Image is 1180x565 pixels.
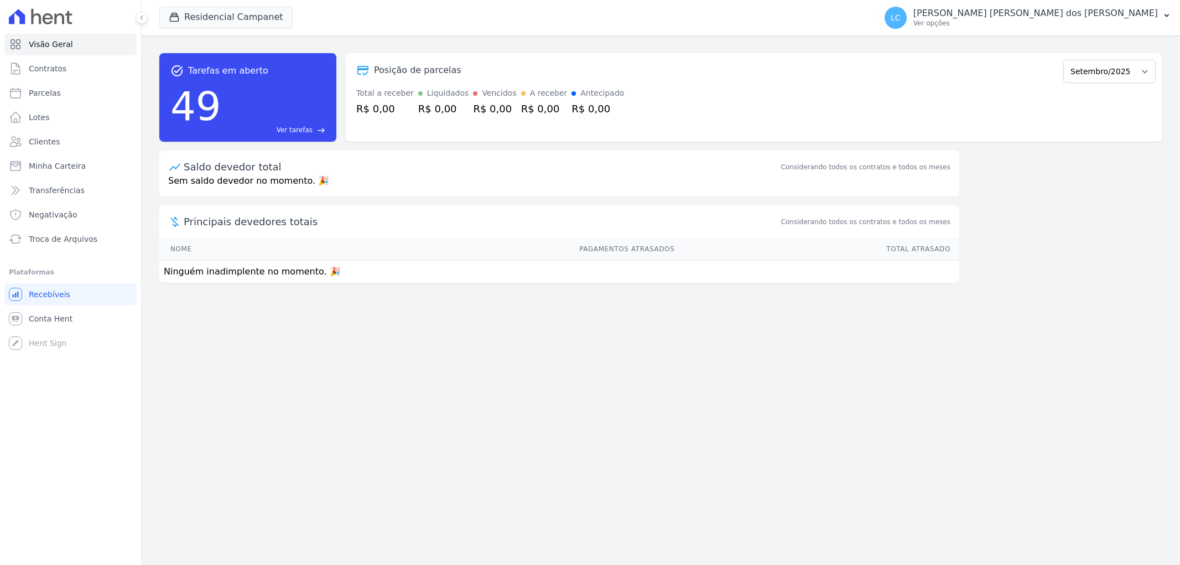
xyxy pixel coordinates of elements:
a: Visão Geral [4,33,137,55]
div: Plataformas [9,266,132,279]
span: Conta Hent [29,313,72,324]
div: Antecipado [580,87,624,99]
span: Principais devedores totais [184,214,779,229]
a: Ver tarefas east [226,125,325,135]
div: Considerando todos os contratos e todos os meses [781,162,950,172]
th: Nome [159,238,302,261]
div: Total a receber [356,87,414,99]
span: Recebíveis [29,289,70,300]
span: Transferências [29,185,85,196]
span: Clientes [29,136,60,147]
span: Tarefas em aberto [188,64,268,77]
a: Conta Hent [4,308,137,330]
span: Parcelas [29,87,61,99]
button: LC [PERSON_NAME] [PERSON_NAME] dos [PERSON_NAME] Ver opções [876,2,1180,33]
button: Residencial Campanet [159,7,293,28]
p: [PERSON_NAME] [PERSON_NAME] dos [PERSON_NAME] [913,8,1158,19]
span: Lotes [29,112,50,123]
span: Considerando todos os contratos e todos os meses [781,217,950,227]
div: R$ 0,00 [473,101,516,116]
p: Ver opções [913,19,1158,28]
a: Recebíveis [4,283,137,305]
th: Total Atrasado [675,238,959,261]
div: R$ 0,00 [356,101,414,116]
div: Liquidados [427,87,469,99]
span: Troca de Arquivos [29,234,97,245]
div: Posição de parcelas [374,64,461,77]
span: Negativação [29,209,77,220]
div: 49 [170,77,221,135]
a: Minha Carteira [4,155,137,177]
td: Ninguém inadimplente no momento. 🎉 [159,261,959,283]
a: Clientes [4,131,137,153]
div: R$ 0,00 [521,101,568,116]
span: east [317,126,325,134]
a: Transferências [4,179,137,201]
p: Sem saldo devedor no momento. 🎉 [159,174,959,196]
span: Minha Carteira [29,160,86,172]
div: R$ 0,00 [571,101,624,116]
div: Saldo devedor total [184,159,779,174]
span: Visão Geral [29,39,73,50]
a: Contratos [4,58,137,80]
div: A receber [530,87,568,99]
a: Troca de Arquivos [4,228,137,250]
span: task_alt [170,64,184,77]
span: Contratos [29,63,66,74]
th: Pagamentos Atrasados [302,238,675,261]
span: LC [891,14,901,22]
a: Parcelas [4,82,137,104]
a: Lotes [4,106,137,128]
a: Negativação [4,204,137,226]
div: R$ 0,00 [418,101,469,116]
div: Vencidos [482,87,516,99]
span: Ver tarefas [277,125,313,135]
